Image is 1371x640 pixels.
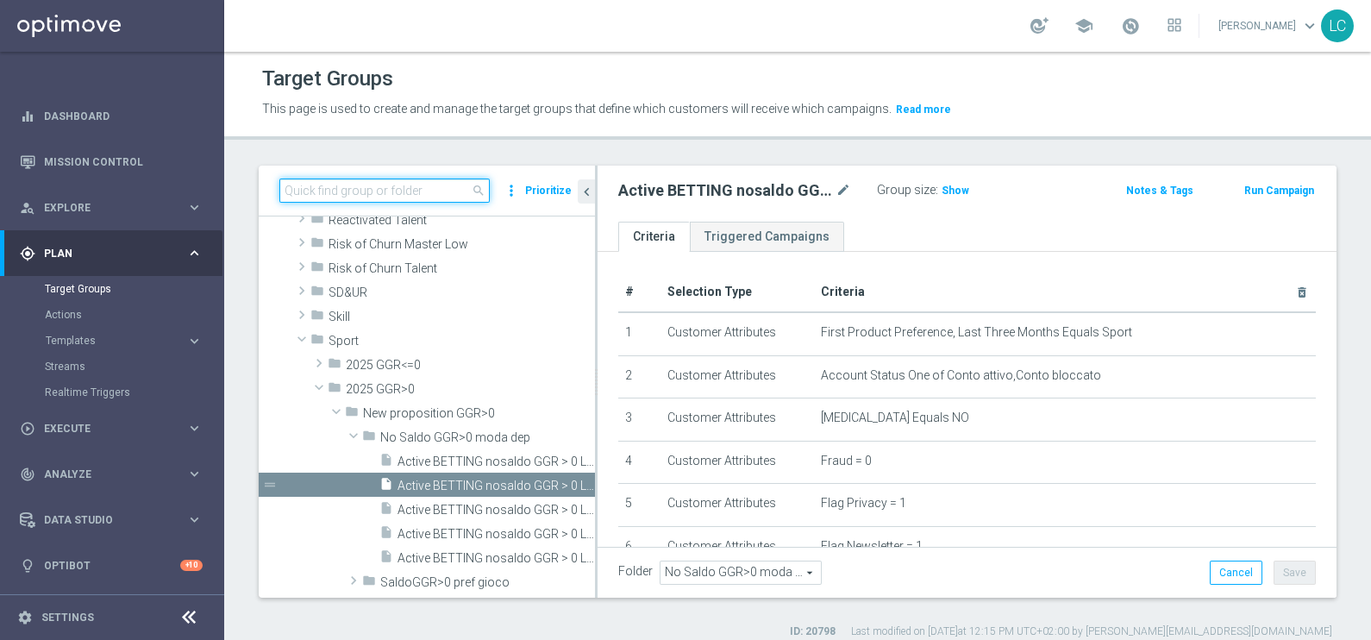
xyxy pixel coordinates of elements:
[44,139,203,185] a: Mission Control
[821,285,865,298] span: Criteria
[310,332,324,352] i: folder
[186,245,203,261] i: keyboard_arrow_right
[363,406,595,421] span: New proposition GGR&gt;0
[503,179,520,203] i: more_vert
[398,455,595,469] span: Active BETTING nosaldo GGR &gt; 0 L3M
[398,551,595,566] span: Active BETTING nosaldo GGR &gt; 0 L3M NODEPL3M
[660,355,814,398] td: Customer Attributes
[329,310,595,324] span: Skill
[279,179,490,203] input: Quick find group or folder
[329,261,595,276] span: Risk of Churn Talent
[821,325,1132,340] span: First Product Preference, Last Three Months Equals Sport
[44,93,203,139] a: Dashboard
[821,539,923,554] span: Flag Newsletter = 1
[578,179,595,204] button: chevron_left
[20,246,186,261] div: Plan
[20,93,203,139] div: Dashboard
[329,237,595,252] span: Risk of Churn Master Low
[821,454,872,468] span: Fraud = 0
[1300,16,1319,35] span: keyboard_arrow_down
[20,421,35,436] i: play_circle_outline
[790,624,836,639] label: ID: 20798
[398,479,595,493] span: Active BETTING nosaldo GGR &gt; 0 L3M modeH
[262,66,393,91] h1: Target Groups
[836,180,851,201] i: mode_edit
[310,284,324,304] i: folder
[45,386,179,399] a: Realtime Triggers
[579,184,595,200] i: chevron_left
[618,441,660,484] td: 4
[44,515,186,525] span: Data Studio
[20,543,203,588] div: Optibot
[20,139,203,185] div: Mission Control
[1074,16,1093,35] span: school
[44,424,186,434] span: Execute
[45,282,179,296] a: Target Groups
[19,110,203,123] div: equalizer Dashboard
[20,467,186,482] div: Analyze
[310,308,324,328] i: folder
[19,247,203,260] button: gps_fixed Plan keyboard_arrow_right
[186,420,203,436] i: keyboard_arrow_right
[45,360,179,373] a: Streams
[186,199,203,216] i: keyboard_arrow_right
[20,200,35,216] i: person_search
[328,380,341,400] i: folder
[1243,181,1316,200] button: Run Campaign
[362,429,376,449] i: folder
[45,276,222,302] div: Target Groups
[329,213,595,228] span: Reactivated Talent
[346,358,595,373] span: 2025 GGR&lt;=0
[19,513,203,527] div: Data Studio keyboard_arrow_right
[936,183,938,198] label: :
[379,477,393,497] i: insert_drive_file
[345,405,359,424] i: folder
[45,334,203,348] button: Templates keyboard_arrow_right
[379,501,393,521] i: insert_drive_file
[618,564,653,579] label: Folder
[328,356,341,376] i: folder
[45,308,179,322] a: Actions
[1295,285,1309,299] i: delete_forever
[44,543,180,588] a: Optibot
[1321,9,1354,42] div: LC
[19,467,203,481] button: track_changes Analyze keyboard_arrow_right
[20,512,186,528] div: Data Studio
[44,469,186,480] span: Analyze
[19,155,203,169] button: Mission Control
[379,549,393,569] i: insert_drive_file
[660,484,814,527] td: Customer Attributes
[310,235,324,255] i: folder
[19,422,203,436] button: play_circle_outline Execute keyboard_arrow_right
[362,574,376,593] i: folder
[1210,561,1262,585] button: Cancel
[20,558,35,574] i: lightbulb
[379,525,393,545] i: insert_drive_file
[618,180,832,201] h2: Active BETTING nosaldo GGR > 0 L3M modeH
[618,484,660,527] td: 5
[380,430,595,445] span: No Saldo GGR&gt;0 moda dep
[398,527,595,542] span: Active BETTING nosaldo GGR &gt; 0 L3M modeM
[660,312,814,355] td: Customer Attributes
[19,201,203,215] div: person_search Explore keyboard_arrow_right
[398,503,595,518] span: Active BETTING nosaldo GGR &gt; 0 L3M modeL
[1124,181,1195,200] button: Notes & Tags
[618,398,660,442] td: 3
[20,246,35,261] i: gps_fixed
[46,336,186,346] div: Templates
[46,336,169,346] span: Templates
[1274,561,1316,585] button: Save
[329,334,595,348] span: Sport
[618,273,660,312] th: #
[942,185,969,197] span: Show
[19,559,203,573] button: lightbulb Optibot +10
[618,355,660,398] td: 2
[618,312,660,355] td: 1
[1217,13,1321,39] a: [PERSON_NAME]keyboard_arrow_down
[660,441,814,484] td: Customer Attributes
